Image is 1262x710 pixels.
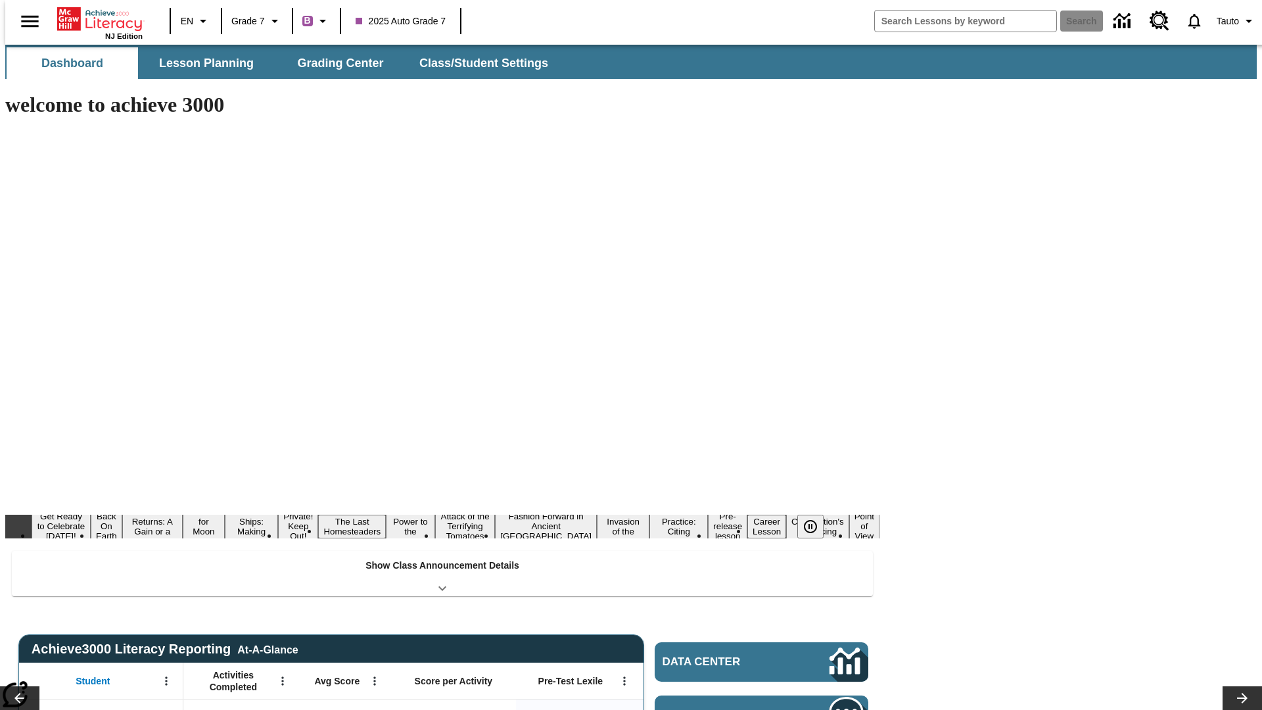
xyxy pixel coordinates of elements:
div: SubNavbar [5,45,1257,79]
span: Student [76,675,110,687]
a: Resource Center, Will open in new tab [1142,3,1177,39]
button: Slide 15 The Constitution's Balancing Act [786,505,849,548]
a: Data Center [1106,3,1142,39]
span: Grade 7 [231,14,265,28]
h1: welcome to achieve 3000 [5,93,879,117]
span: Pre-Test Lexile [538,675,603,687]
button: Profile/Settings [1211,9,1262,33]
button: Slide 16 Point of View [849,509,879,543]
button: Slide 12 Mixed Practice: Citing Evidence [649,505,708,548]
button: Dashboard [7,47,138,79]
button: Open Menu [615,671,634,691]
button: Slide 5 Cruise Ships: Making Waves [225,505,278,548]
div: At-A-Glance [237,642,298,656]
button: Grade: Grade 7, Select a grade [226,9,288,33]
button: Slide 3 Free Returns: A Gain or a Drain? [122,505,183,548]
span: Data Center [663,655,785,669]
p: Show Class Announcement Details [365,559,519,573]
button: Class/Student Settings [409,47,559,79]
button: Open side menu [11,2,49,41]
button: Lesson Planning [141,47,272,79]
button: Slide 7 The Last Homesteaders [318,515,386,538]
div: Pause [797,515,837,538]
button: Slide 11 The Invasion of the Free CD [597,505,649,548]
span: 2025 Auto Grade 7 [356,14,446,28]
span: EN [181,14,193,28]
span: Score per Activity [415,675,493,687]
div: SubNavbar [5,47,560,79]
button: Lesson carousel, Next [1223,686,1262,710]
button: Slide 8 Solar Power to the People [386,505,435,548]
button: Boost Class color is purple. Change class color [297,9,336,33]
div: Show Class Announcement Details [12,551,873,596]
span: Achieve3000 Literacy Reporting [32,642,298,657]
button: Slide 10 Fashion Forward in Ancient Rome [495,509,597,543]
button: Slide 9 Attack of the Terrifying Tomatoes [435,509,495,543]
input: search field [875,11,1056,32]
div: Home [57,5,143,40]
button: Slide 1 Get Ready to Celebrate Juneteenth! [32,509,91,543]
button: Slide 6 Private! Keep Out! [278,509,318,543]
button: Language: EN, Select a language [175,9,217,33]
span: B [304,12,311,29]
span: Tauto [1217,14,1239,28]
span: Activities Completed [190,669,277,693]
button: Slide 2 Back On Earth [91,509,122,543]
button: Open Menu [273,671,292,691]
button: Slide 14 Career Lesson [747,515,786,538]
button: Slide 4 Time for Moon Rules? [183,505,225,548]
a: Home [57,6,143,32]
button: Open Menu [365,671,385,691]
span: Avg Score [314,675,360,687]
button: Open Menu [156,671,176,691]
button: Grading Center [275,47,406,79]
span: NJ Edition [105,32,143,40]
a: Notifications [1177,4,1211,38]
a: Data Center [655,642,868,682]
button: Slide 13 Pre-release lesson [708,509,747,543]
button: Pause [797,515,824,538]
